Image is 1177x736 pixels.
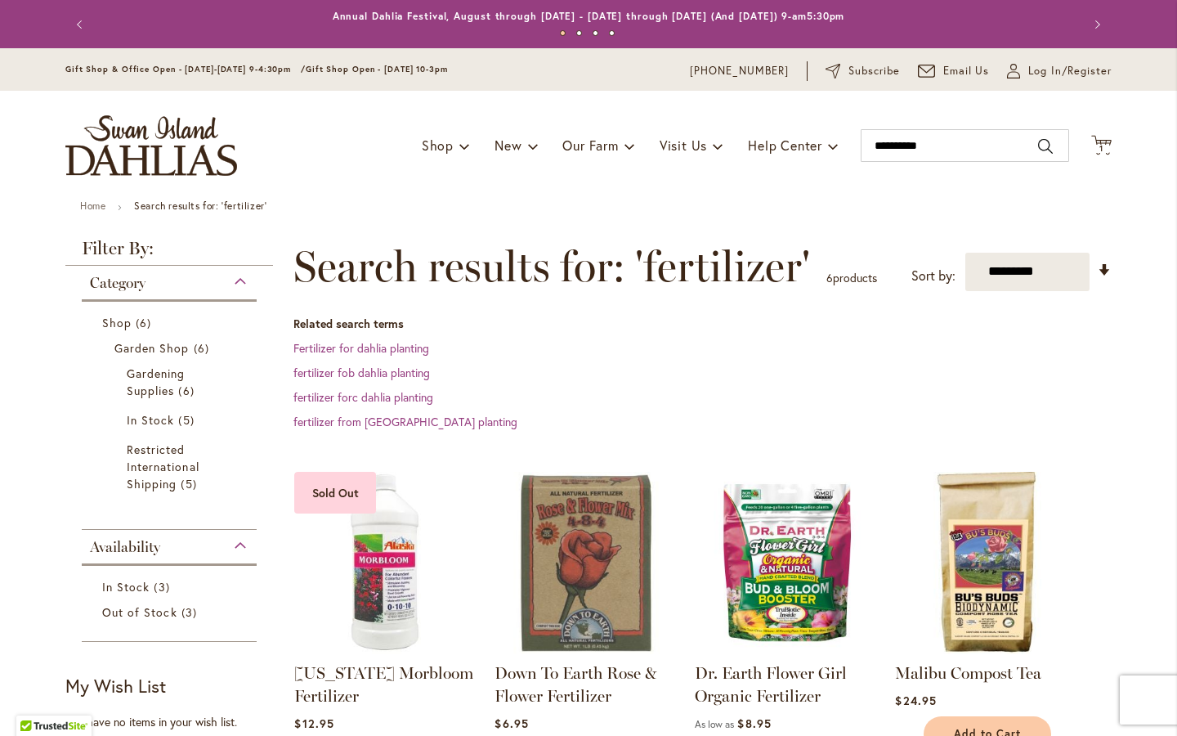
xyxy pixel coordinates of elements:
img: Down To Earth Rose & Flower Fertilizer [495,472,677,654]
a: store logo [65,115,237,176]
a: Out of Stock 3 [102,604,240,621]
span: Availability [90,538,160,556]
a: Email Us [918,63,990,79]
span: Search results for: 'fertilizer' [293,242,810,291]
button: 1 [1091,135,1112,157]
a: Malibu Compost Tea [895,642,1077,657]
a: Home [80,200,105,212]
span: Our Farm [562,137,618,154]
span: 6 [136,314,155,331]
button: 4 of 4 [609,30,615,36]
div: Sold Out [294,472,376,514]
a: Down To Earth Rose & Flower Fertilizer [495,663,657,706]
span: Subscribe [848,63,900,79]
span: Out of Stock [102,604,177,620]
span: Log In/Register [1028,63,1112,79]
span: Help Center [748,137,822,154]
a: Restricted International Shipping [127,441,216,492]
a: fertilizer from [GEOGRAPHIC_DATA] planting [293,414,517,429]
a: In Stock [127,411,216,429]
span: In Stock [127,412,174,428]
button: Next [1079,8,1112,41]
a: Garden Shop [114,339,228,357]
img: Alaska Morbloom Fertilizer [294,472,477,654]
a: Shop [102,314,240,331]
span: Visit Us [660,137,707,154]
strong: My Wish List [65,674,166,698]
span: 3 [154,578,173,595]
span: $6.95 [495,716,528,731]
p: products [826,265,877,291]
span: Restricted International Shipping [127,442,199,491]
span: $8.95 [737,716,771,731]
a: Alaska Morbloom Fertilizer Sold Out [294,642,477,657]
span: 5 [178,411,198,429]
a: [PHONE_NUMBER] [690,63,789,79]
span: Gardening Supplies [127,366,185,398]
button: 1 of 4 [560,30,566,36]
a: Dr. Earth Flower Girl Organic Fertilizer [695,663,847,706]
span: Shop [422,137,454,154]
span: In Stock [102,579,150,595]
strong: Filter By: [65,240,273,266]
a: fertilizer forc dahlia planting [293,389,433,405]
span: 6 [178,382,198,399]
span: New [495,137,521,154]
span: 6 [194,339,213,357]
dt: Related search terms [293,316,1112,332]
a: Subscribe [826,63,900,79]
button: 3 of 4 [593,30,598,36]
img: Malibu Compost Tea [895,472,1077,654]
span: Category [90,274,145,292]
a: Down To Earth Rose & Flower Fertilizer [495,642,677,657]
a: [US_STATE] Morbloom Fertilizer [294,663,473,706]
img: Dr. Earth Flower Girl Organic Fertilizer [695,472,877,654]
label: Sort by: [911,261,955,291]
a: Dr. Earth Flower Girl Organic Fertilizer [695,642,877,657]
button: 2 of 4 [576,30,582,36]
div: You have no items in your wish list. [65,714,284,730]
span: 1 [1099,143,1103,154]
span: Garden Shop [114,340,190,356]
strong: Search results for: 'fertilizer' [134,200,266,212]
a: Fertilizer for dahlia planting [293,340,429,356]
a: fertilizer fob dahlia planting [293,365,430,380]
a: Annual Dahlia Festival, August through [DATE] - [DATE] through [DATE] (And [DATE]) 9-am5:30pm [333,10,845,22]
span: $12.95 [294,716,333,731]
span: $24.95 [895,693,936,708]
a: Malibu Compost Tea [895,663,1041,683]
iframe: Launch Accessibility Center [12,678,58,724]
span: 6 [826,270,833,285]
span: Email Us [943,63,990,79]
span: 5 [181,475,200,492]
a: Gardening Supplies [127,365,216,399]
a: Log In/Register [1007,63,1112,79]
span: 3 [181,604,201,621]
span: Shop [102,315,132,330]
span: As low as [695,718,734,730]
span: Gift Shop Open - [DATE] 10-3pm [306,64,448,74]
span: Gift Shop & Office Open - [DATE]-[DATE] 9-4:30pm / [65,64,306,74]
a: In Stock 3 [102,578,240,595]
button: Previous [65,8,98,41]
